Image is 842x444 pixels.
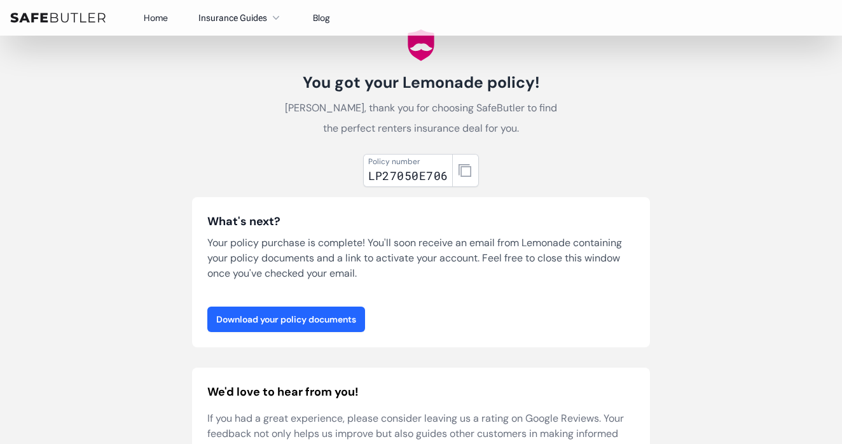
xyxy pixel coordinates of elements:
[279,98,563,139] p: [PERSON_NAME], thank you for choosing SafeButler to find the perfect renters insurance deal for you.
[10,13,106,23] img: SafeButler Text Logo
[207,307,365,332] a: Download your policy documents
[144,12,168,24] a: Home
[207,212,635,230] h3: What's next?
[207,383,635,401] h2: We'd love to hear from you!
[368,167,448,184] div: LP27050E706
[207,235,635,281] p: Your policy purchase is complete! You'll soon receive an email from Lemonade containing your poli...
[198,10,282,25] button: Insurance Guides
[368,156,448,167] div: Policy number
[313,12,330,24] a: Blog
[279,73,563,93] h1: You got your Lemonade policy!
